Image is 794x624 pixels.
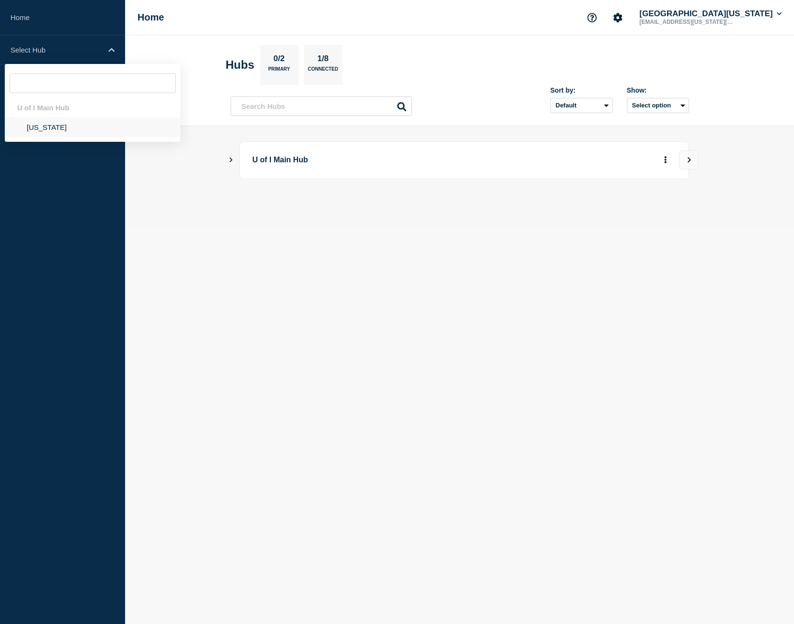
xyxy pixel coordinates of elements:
[627,86,689,94] div: Show:
[253,151,517,169] p: U of I Main Hub
[231,96,412,116] input: Search Hubs
[11,46,102,54] p: Select Hub
[551,86,613,94] div: Sort by:
[314,54,332,66] p: 1/8
[582,8,602,28] button: Support
[138,12,164,23] h1: Home
[268,66,290,76] p: Primary
[637,19,737,25] p: [EMAIL_ADDRESS][US_STATE][DOMAIN_NAME]
[5,117,180,137] li: [US_STATE]
[637,9,783,19] button: [GEOGRAPHIC_DATA][US_STATE]
[229,157,233,164] button: Show Connected Hubs
[270,54,288,66] p: 0/2
[308,66,338,76] p: Connected
[226,58,254,72] h2: Hubs
[5,98,180,117] div: U of I Main Hub
[608,8,628,28] button: Account settings
[627,98,689,113] button: Select option
[551,98,613,113] select: Sort by
[679,150,698,169] button: View
[659,151,672,169] button: More actions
